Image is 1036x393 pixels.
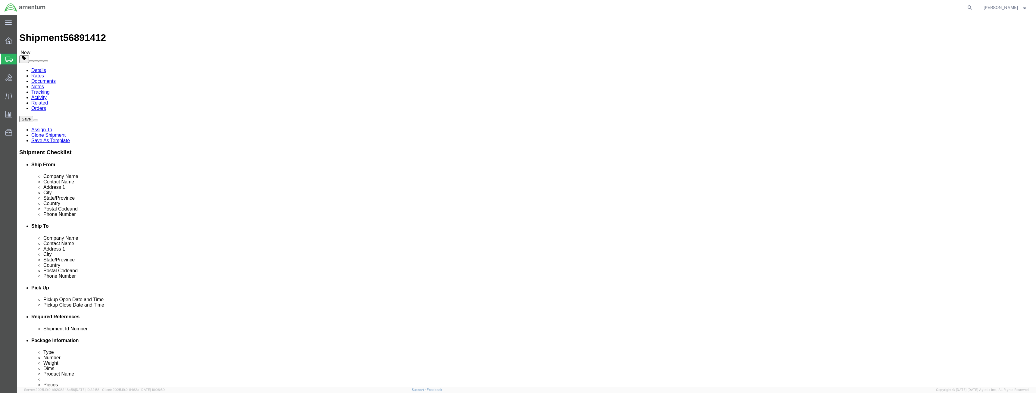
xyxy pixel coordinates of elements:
[984,4,1018,11] span: David Flowers
[4,3,46,12] img: logo
[17,15,1036,387] iframe: FS Legacy Container
[102,388,165,391] span: Client: 2025.19.0-1f462a1
[983,4,1028,11] button: [PERSON_NAME]
[427,388,442,391] a: Feedback
[412,388,427,391] a: Support
[24,388,99,391] span: Server: 2025.19.0-b9208248b56
[140,388,165,391] span: [DATE] 10:06:59
[75,388,99,391] span: [DATE] 10:22:58
[936,387,1029,392] span: Copyright © [DATE]-[DATE] Agistix Inc., All Rights Reserved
